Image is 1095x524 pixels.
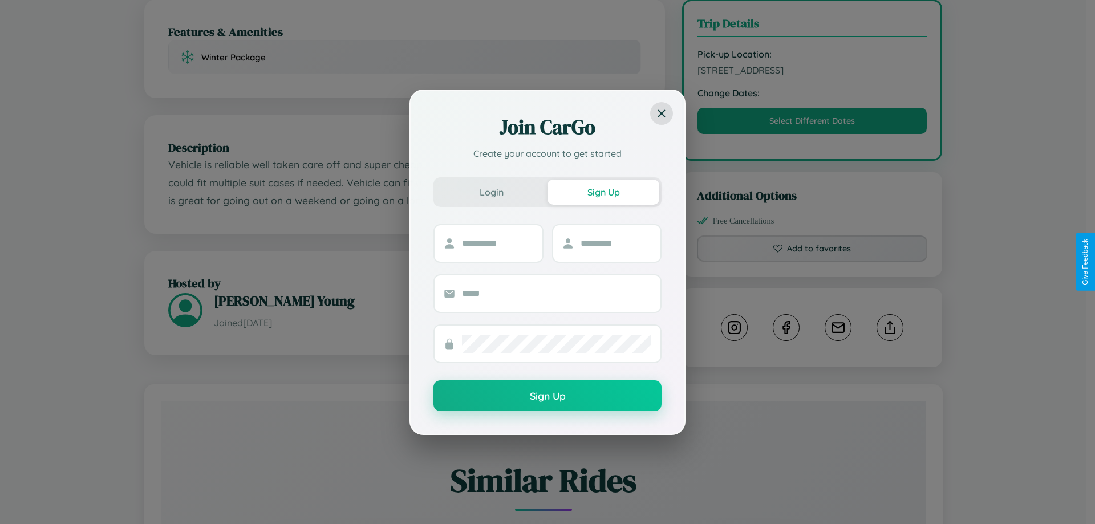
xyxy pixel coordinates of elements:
div: Give Feedback [1081,239,1089,285]
button: Login [436,180,547,205]
p: Create your account to get started [433,147,662,160]
button: Sign Up [433,380,662,411]
h2: Join CarGo [433,113,662,141]
button: Sign Up [547,180,659,205]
